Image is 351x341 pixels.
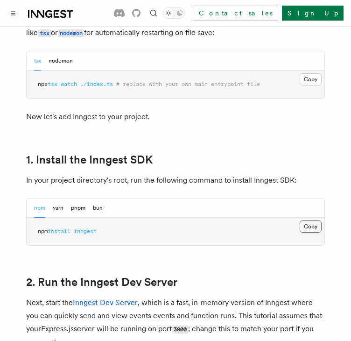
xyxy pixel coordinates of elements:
[193,6,278,21] a: Contact sales
[93,199,103,218] button: bun
[163,7,185,19] button: Toggle dark mode
[71,199,85,218] button: pnpm
[282,6,344,21] a: Sign Up
[38,81,48,87] span: npx
[26,174,325,187] p: In your project directory's root, run the following command to install Inngest SDK:
[53,199,63,218] button: yarn
[34,199,45,218] button: npm
[26,276,177,289] a: 2. Run the Inngest Dev Server
[148,7,159,19] button: Find something...
[300,73,322,85] button: Copy
[61,81,77,87] span: watch
[172,326,188,334] code: 3000
[300,220,322,233] button: Copy
[26,153,153,166] a: 1. Install the Inngest SDK
[38,28,51,37] a: tsx
[48,228,70,234] span: install
[58,29,84,37] code: nodemon
[34,51,41,71] button: tsx
[48,81,57,87] span: tsx
[7,7,19,19] button: Toggle navigation
[73,298,138,307] a: Inngest Dev Server
[80,81,113,87] span: ./index.ts
[38,228,48,234] span: npm
[116,81,260,87] span: # replace with your own main entrypoint file
[26,110,325,123] p: Now let's add Inngest to your project.
[58,28,84,37] a: nodemon
[38,29,51,37] code: tsx
[49,51,73,71] button: nodemon
[74,228,97,234] span: inngest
